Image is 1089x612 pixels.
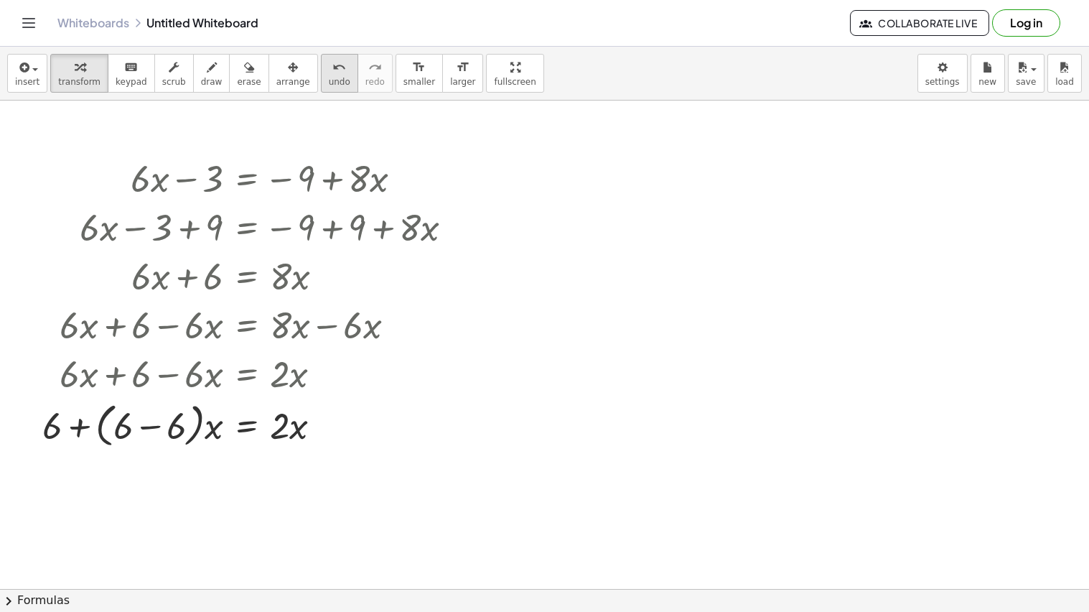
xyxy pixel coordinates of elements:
[237,77,261,87] span: erase
[992,9,1060,37] button: Log in
[124,59,138,76] i: keyboard
[971,54,1005,93] button: new
[396,54,443,93] button: format_sizesmaller
[17,11,40,34] button: Toggle navigation
[201,77,223,87] span: draw
[917,54,968,93] button: settings
[456,59,469,76] i: format_size
[365,77,385,87] span: redo
[15,77,39,87] span: insert
[193,54,230,93] button: draw
[321,54,358,93] button: undoundo
[154,54,194,93] button: scrub
[7,54,47,93] button: insert
[442,54,483,93] button: format_sizelarger
[368,59,382,76] i: redo
[978,77,996,87] span: new
[108,54,155,93] button: keyboardkeypad
[1008,54,1044,93] button: save
[332,59,346,76] i: undo
[925,77,960,87] span: settings
[450,77,475,87] span: larger
[403,77,435,87] span: smaller
[850,10,989,36] button: Collaborate Live
[486,54,543,93] button: fullscreen
[494,77,536,87] span: fullscreen
[1016,77,1036,87] span: save
[162,77,186,87] span: scrub
[57,16,129,30] a: Whiteboards
[229,54,268,93] button: erase
[276,77,310,87] span: arrange
[862,17,977,29] span: Collaborate Live
[412,59,426,76] i: format_size
[1047,54,1082,93] button: load
[50,54,108,93] button: transform
[357,54,393,93] button: redoredo
[58,77,101,87] span: transform
[268,54,318,93] button: arrange
[116,77,147,87] span: keypad
[1055,77,1074,87] span: load
[329,77,350,87] span: undo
